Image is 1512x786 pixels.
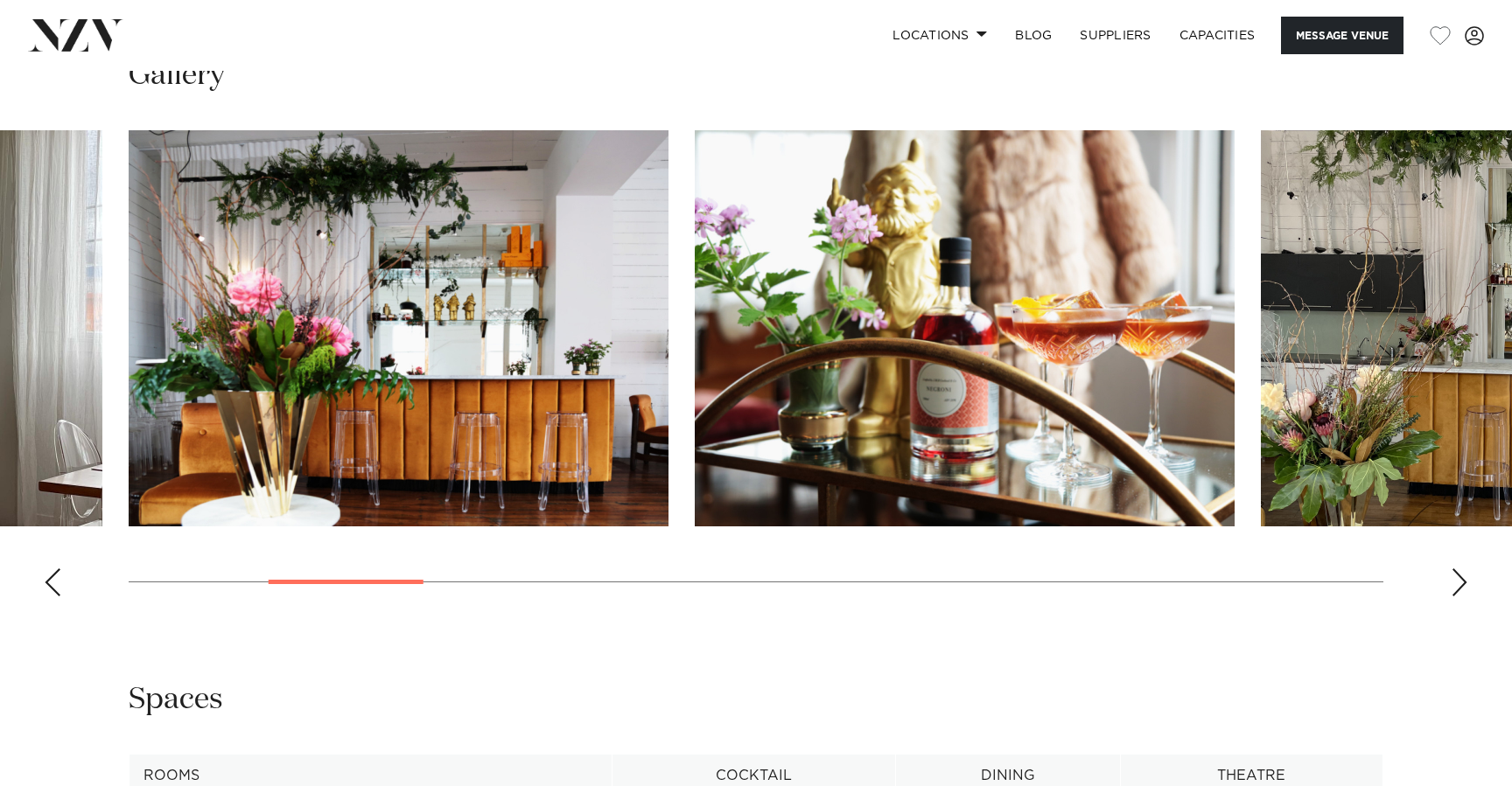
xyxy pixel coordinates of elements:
[129,130,668,526] swiper-slide: 3 / 18
[1001,17,1066,54] a: BLOG
[1066,17,1165,54] a: SUPPLIERS
[129,56,225,95] h2: Gallery
[695,130,1235,526] swiper-slide: 4 / 18
[28,19,123,51] img: nzv-logo.png
[1165,17,1270,54] a: Capacities
[1281,17,1403,54] button: Message Venue
[129,680,223,720] h2: Spaces
[878,17,1001,54] a: Locations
